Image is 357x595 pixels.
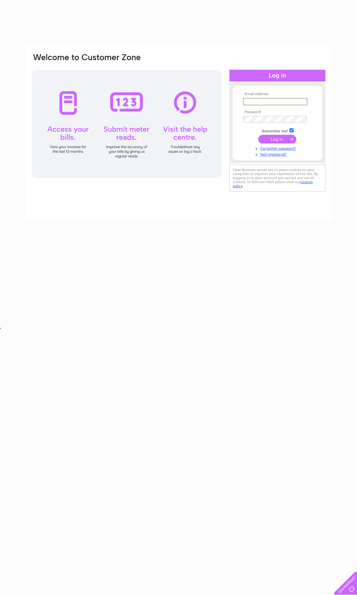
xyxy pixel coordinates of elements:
th: Password: [242,110,313,114]
a: cookies policy [233,180,313,188]
a: Forgotten password? [243,145,313,151]
td: Remember me? [242,127,313,134]
div: Clear Business would like to place cookies on your computer to improve your experience of the sit... [229,165,325,192]
th: Email Address: [242,92,313,96]
input: Submit [258,135,296,143]
a: Not registered? [243,151,313,157]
